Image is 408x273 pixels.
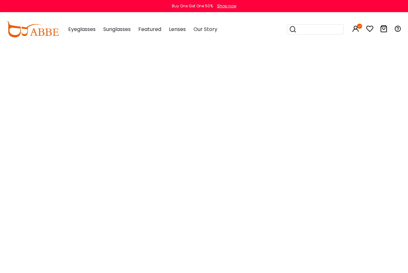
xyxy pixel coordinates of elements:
[217,3,237,9] div: Shop now
[172,3,213,9] div: Buy One Get One 50%
[6,21,59,37] img: abbeglasses.com
[68,26,96,33] span: Eyeglasses
[169,26,186,33] span: Lenses
[214,3,237,9] a: Shop now
[193,26,217,33] span: Our Story
[103,26,131,33] span: Sunglasses
[138,26,161,33] span: Featured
